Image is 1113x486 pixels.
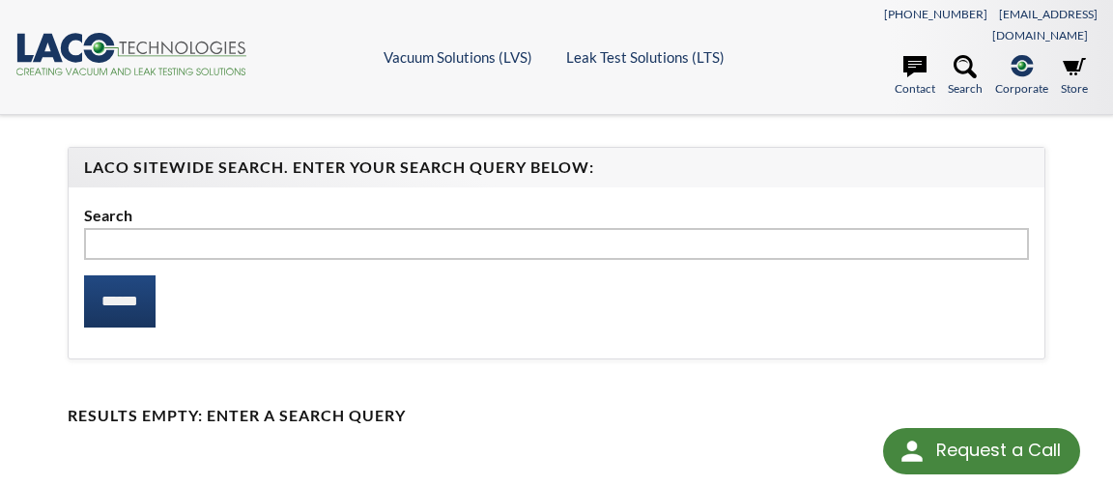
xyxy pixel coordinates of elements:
[883,428,1080,474] div: Request a Call
[566,48,725,66] a: Leak Test Solutions (LTS)
[936,428,1061,472] div: Request a Call
[948,55,983,98] a: Search
[84,157,1030,178] h4: LACO Sitewide Search. Enter your Search Query Below:
[897,436,927,467] img: round button
[884,7,987,21] a: [PHONE_NUMBER]
[995,79,1048,98] span: Corporate
[384,48,532,66] a: Vacuum Solutions (LVS)
[895,55,935,98] a: Contact
[68,406,1046,426] h4: Results Empty: Enter a Search Query
[84,203,1030,228] label: Search
[1061,55,1088,98] a: Store
[992,7,1098,43] a: [EMAIL_ADDRESS][DOMAIN_NAME]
